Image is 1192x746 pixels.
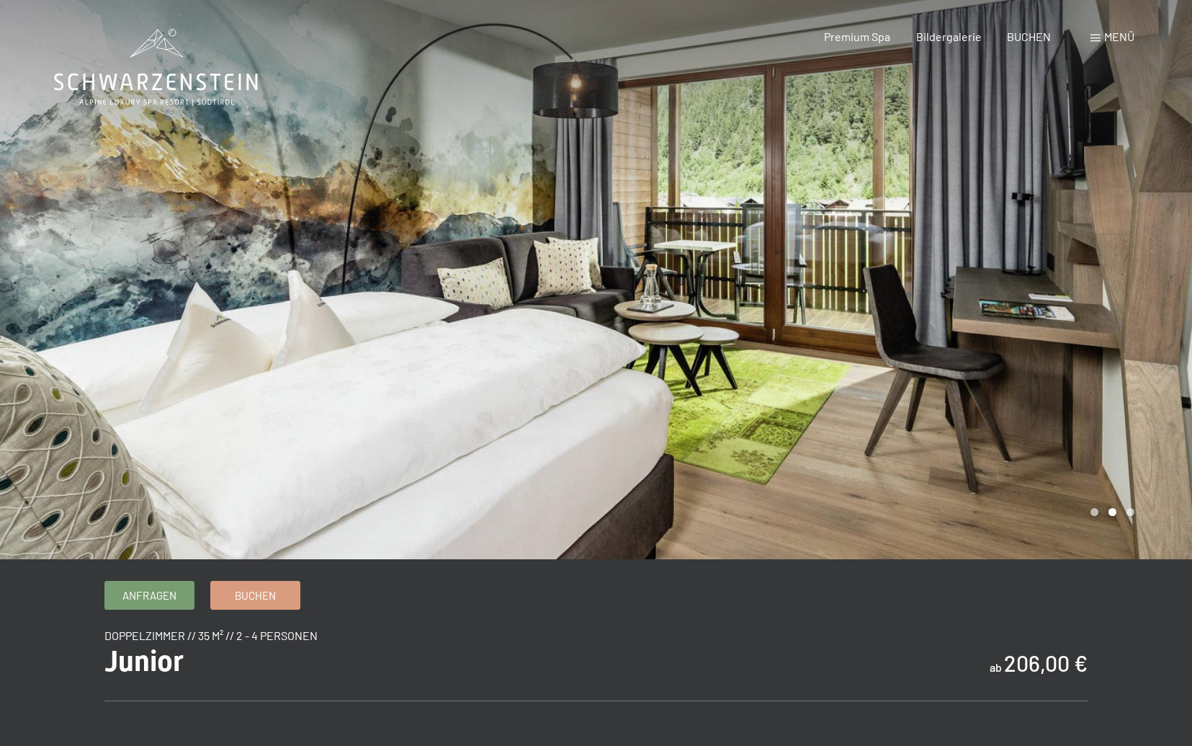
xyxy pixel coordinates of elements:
a: Anfragen [105,582,194,609]
a: Buchen [211,582,300,609]
span: Menü [1104,30,1134,43]
span: Buchen [235,588,276,603]
a: BUCHEN [1007,30,1051,43]
span: Doppelzimmer // 35 m² // 2 - 4 Personen [104,629,318,642]
span: Junior [104,644,184,678]
span: Anfragen [122,588,176,603]
b: 206,00 € [1004,650,1088,676]
a: Premium Spa [824,30,890,43]
span: ab [990,660,1002,674]
a: Bildergalerie [916,30,982,43]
